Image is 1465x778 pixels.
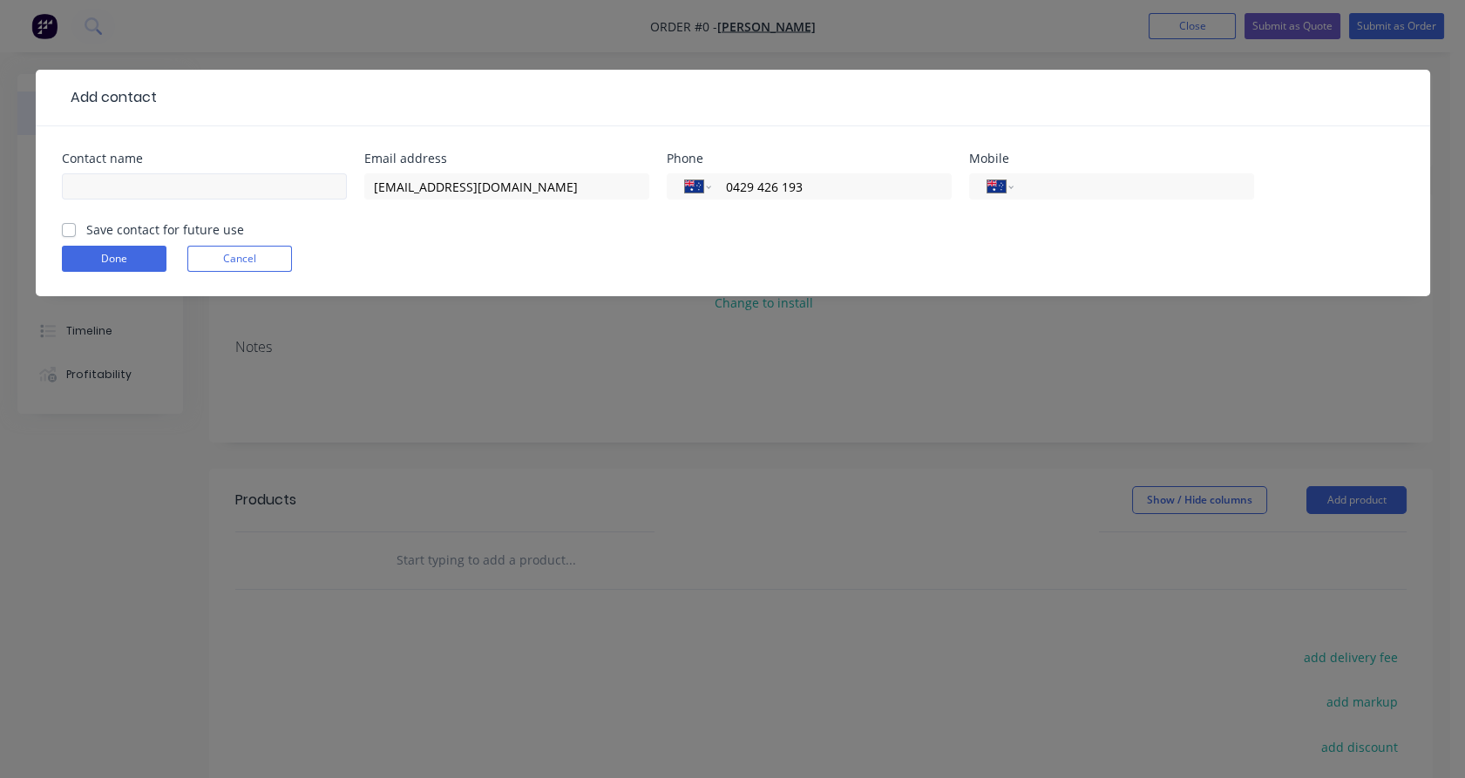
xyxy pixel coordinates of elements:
[969,152,1254,165] div: Mobile
[187,246,292,272] button: Cancel
[364,152,649,165] div: Email address
[86,220,244,239] label: Save contact for future use
[62,152,347,165] div: Contact name
[667,152,952,165] div: Phone
[62,87,157,108] div: Add contact
[62,246,166,272] button: Done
